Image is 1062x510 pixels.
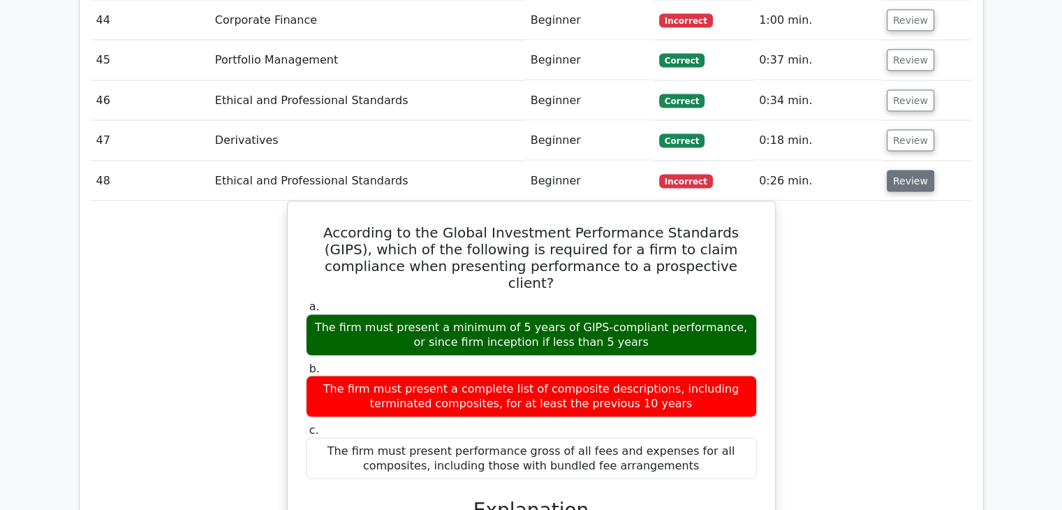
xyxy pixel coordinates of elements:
button: Review [887,90,934,112]
td: Beginner [525,1,654,41]
td: 0:34 min. [753,81,881,121]
td: 47 [91,121,209,161]
td: 48 [91,161,209,201]
td: Beginner [525,161,654,201]
span: Correct [659,54,705,68]
td: Portfolio Management [209,41,525,80]
td: Beginner [525,41,654,80]
span: Correct [659,134,705,148]
td: Ethical and Professional Standards [209,161,525,201]
button: Review [887,10,934,31]
span: Incorrect [659,175,713,189]
div: The firm must present a minimum of 5 years of GIPS-compliant performance, or since firm inception... [306,314,757,356]
td: 44 [91,1,209,41]
td: 0:26 min. [753,161,881,201]
div: The firm must present a complete list of composite descriptions, including terminated composites,... [306,376,757,418]
span: Incorrect [659,14,713,28]
span: b. [309,362,320,375]
span: Correct [659,94,705,108]
td: 0:37 min. [753,41,881,80]
span: c. [309,423,319,437]
td: Beginner [525,81,654,121]
div: The firm must present performance gross of all fees and expenses for all composites, including th... [306,438,757,480]
button: Review [887,50,934,71]
td: 1:00 min. [753,1,881,41]
h5: According to the Global Investment Performance Standards (GIPS), which of the following is requir... [304,224,758,291]
td: Corporate Finance [209,1,525,41]
td: 0:18 min. [753,121,881,161]
td: Beginner [525,121,654,161]
button: Review [887,130,934,152]
td: Derivatives [209,121,525,161]
td: 45 [91,41,209,80]
button: Review [887,170,934,192]
td: Ethical and Professional Standards [209,81,525,121]
span: a. [309,300,320,313]
td: 46 [91,81,209,121]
